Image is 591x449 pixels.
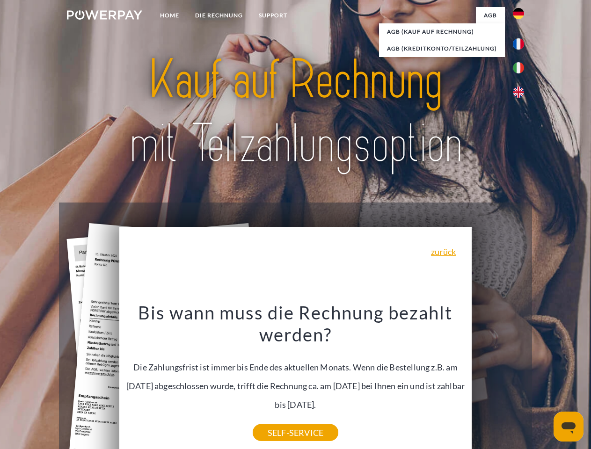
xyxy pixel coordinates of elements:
[253,424,338,441] a: SELF-SERVICE
[125,301,467,433] div: Die Zahlungsfrist ist immer bis Ende des aktuellen Monats. Wenn die Bestellung z.B. am [DATE] abg...
[431,247,456,256] a: zurück
[513,8,524,19] img: de
[152,7,187,24] a: Home
[67,10,142,20] img: logo-powerpay-white.svg
[89,45,502,179] img: title-powerpay_de.svg
[125,301,467,346] h3: Bis wann muss die Rechnung bezahlt werden?
[513,87,524,98] img: en
[554,412,584,442] iframe: Schaltfläche zum Öffnen des Messaging-Fensters
[379,23,505,40] a: AGB (Kauf auf Rechnung)
[476,7,505,24] a: agb
[251,7,295,24] a: SUPPORT
[379,40,505,57] a: AGB (Kreditkonto/Teilzahlung)
[513,38,524,50] img: fr
[187,7,251,24] a: DIE RECHNUNG
[513,62,524,73] img: it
